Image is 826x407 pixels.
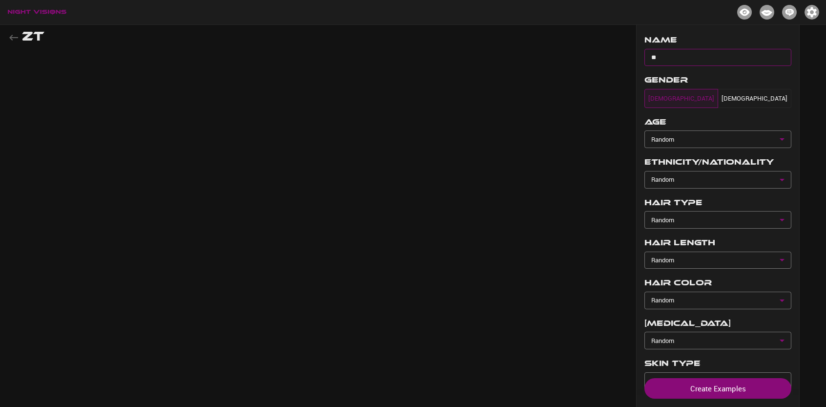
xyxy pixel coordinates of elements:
[644,130,791,148] div: Random
[801,2,823,22] button: Icon
[644,332,791,349] div: Random
[737,5,752,20] img: Icon
[644,118,791,131] h3: Age
[644,359,791,372] h3: Skin Type
[644,158,791,171] h3: Ethnicity/Nationality
[644,252,791,269] div: Random
[644,292,791,309] div: Random
[22,29,44,44] h1: zt
[644,211,791,229] div: Random
[644,171,791,189] div: Random
[8,10,66,15] img: logo
[733,7,756,16] a: Projects
[778,7,801,16] a: Collabs
[644,278,791,292] h3: Hair Color
[644,76,791,89] h3: Gender
[760,5,774,20] img: Icon
[805,5,819,20] img: Icon
[644,198,791,212] h3: Hair Type
[782,5,797,20] img: Icon
[644,319,791,332] h3: [MEDICAL_DATA]
[644,372,791,390] div: Random
[756,2,778,22] button: Icon
[733,2,756,22] button: Icon
[778,2,801,22] button: Icon
[644,238,791,252] h3: Hair Length
[644,36,791,49] h3: Name
[644,89,718,108] button: [DEMOGRAPHIC_DATA]
[718,89,791,108] button: [DEMOGRAPHIC_DATA]
[644,378,791,399] button: Create Examples
[756,7,778,16] a: Creators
